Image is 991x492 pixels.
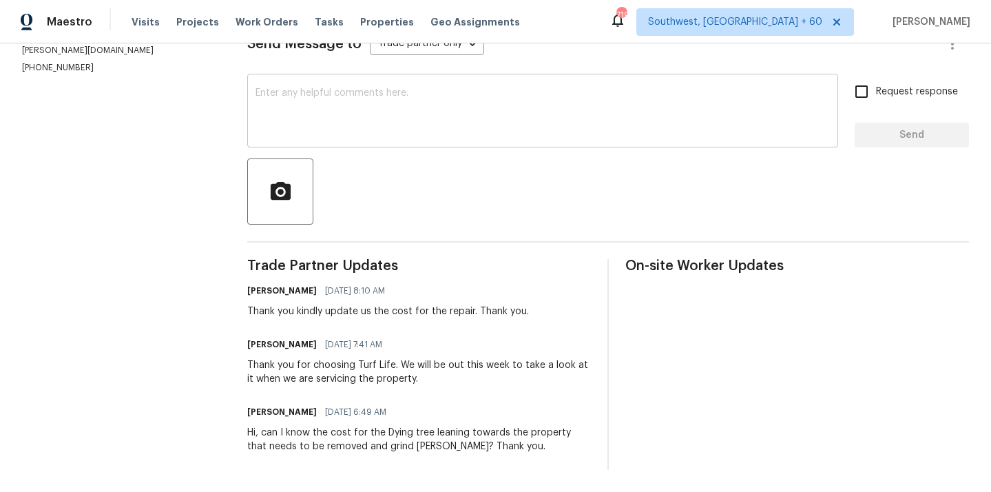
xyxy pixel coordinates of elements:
[247,284,317,298] h6: [PERSON_NAME]
[247,358,591,386] div: Thank you for choosing Turf Life. We will be out this week to take a look at it when we are servi...
[360,15,414,29] span: Properties
[315,17,344,27] span: Tasks
[616,8,626,22] div: 719
[236,15,298,29] span: Work Orders
[47,15,92,29] span: Maestro
[648,15,822,29] span: Southwest, [GEOGRAPHIC_DATA] + 60
[625,259,969,273] span: On-site Worker Updates
[370,33,484,56] div: Trade partner only
[247,405,317,419] h6: [PERSON_NAME]
[22,62,214,74] p: [PHONE_NUMBER]
[247,305,529,318] div: Thank you kindly update us the cost for the repair. Thank you.
[247,37,362,51] span: Send Message to
[247,338,317,351] h6: [PERSON_NAME]
[176,15,219,29] span: Projects
[247,259,591,273] span: Trade Partner Updates
[325,405,386,419] span: [DATE] 6:49 AM
[325,338,382,351] span: [DATE] 7:41 AM
[247,426,591,453] div: Hi, can I know the cost for the Dying tree leaning towards the property that needs to be removed ...
[132,15,160,29] span: Visits
[876,85,958,99] span: Request response
[887,15,970,29] span: [PERSON_NAME]
[325,284,385,298] span: [DATE] 8:10 AM
[430,15,520,29] span: Geo Assignments
[22,33,214,57] p: [PERSON_NAME][EMAIL_ADDRESS][PERSON_NAME][DOMAIN_NAME]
